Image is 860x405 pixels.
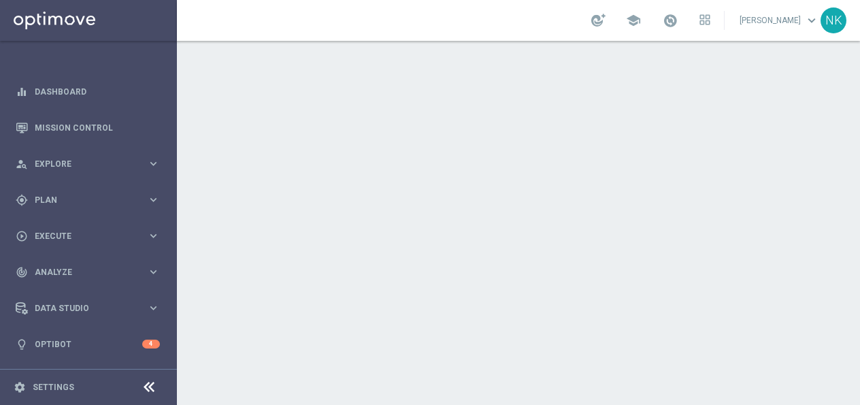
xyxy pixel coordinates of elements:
div: Mission Control [16,110,160,146]
i: keyboard_arrow_right [147,265,160,278]
i: gps_fixed [16,194,28,206]
span: keyboard_arrow_down [804,13,819,28]
div: Plan [16,194,147,206]
button: person_search Explore keyboard_arrow_right [15,159,161,169]
div: Explore [16,158,147,170]
div: 4 [142,340,160,349]
span: Plan [35,196,147,204]
div: NK [821,7,846,33]
i: track_changes [16,266,28,278]
i: keyboard_arrow_right [147,302,160,314]
i: keyboard_arrow_right [147,157,160,170]
i: lightbulb [16,338,28,351]
button: Data Studio keyboard_arrow_right [15,303,161,314]
div: Analyze [16,266,147,278]
i: settings [14,381,26,393]
button: equalizer Dashboard [15,86,161,97]
span: Analyze [35,268,147,276]
div: Optibot [16,326,160,362]
a: Mission Control [35,110,160,146]
span: Explore [35,160,147,168]
div: Dashboard [16,74,160,110]
button: gps_fixed Plan keyboard_arrow_right [15,195,161,206]
div: Execute [16,230,147,242]
a: Optibot [35,326,142,362]
a: Settings [33,383,74,391]
span: Data Studio [35,304,147,312]
span: Execute [35,232,147,240]
div: Data Studio [16,302,147,314]
a: Dashboard [35,74,160,110]
button: play_circle_outline Execute keyboard_arrow_right [15,231,161,242]
span: school [626,13,641,28]
button: track_changes Analyze keyboard_arrow_right [15,267,161,278]
button: Mission Control [15,123,161,133]
i: equalizer [16,86,28,98]
i: keyboard_arrow_right [147,193,160,206]
i: play_circle_outline [16,230,28,242]
a: [PERSON_NAME]keyboard_arrow_down [738,10,821,31]
i: keyboard_arrow_right [147,229,160,242]
button: lightbulb Optibot 4 [15,339,161,350]
i: person_search [16,158,28,170]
